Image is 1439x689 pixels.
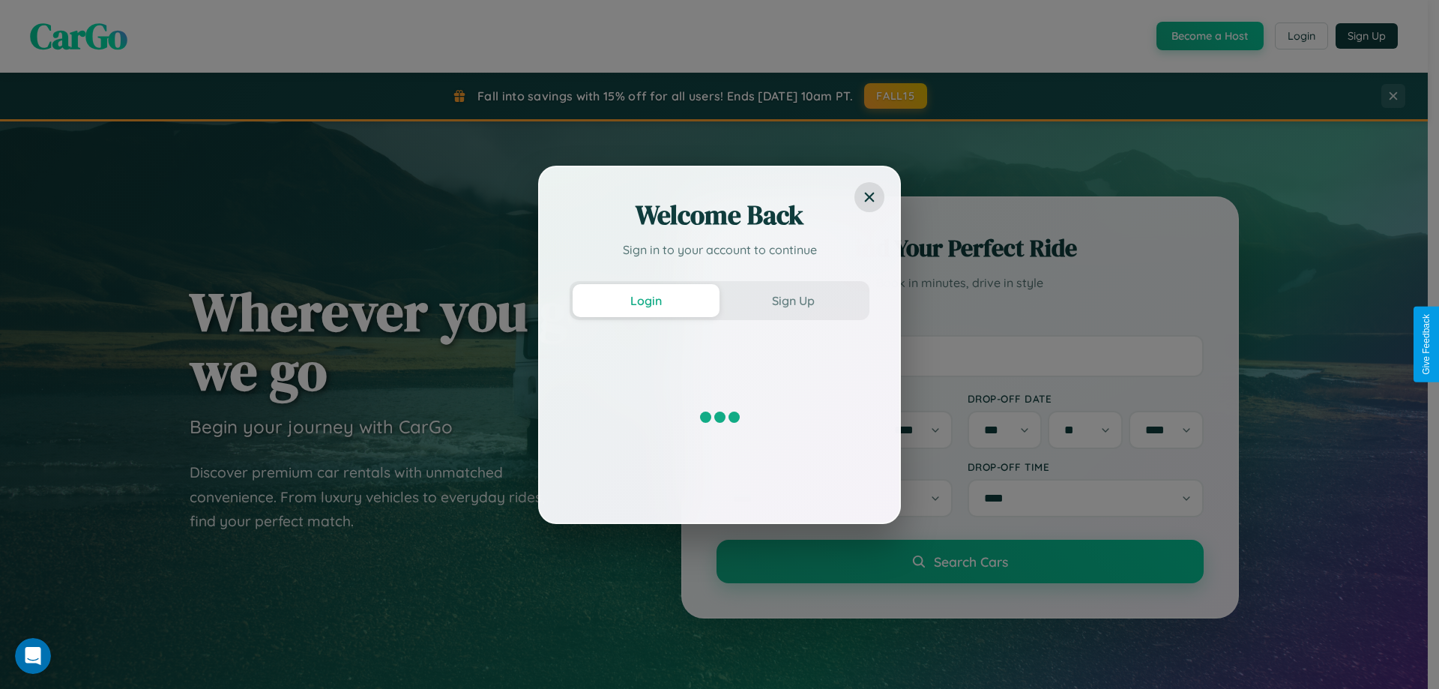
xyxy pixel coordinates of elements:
iframe: Intercom live chat [15,638,51,674]
h2: Welcome Back [570,197,869,233]
button: Sign Up [719,284,866,317]
button: Login [573,284,719,317]
div: Give Feedback [1421,314,1432,375]
p: Sign in to your account to continue [570,241,869,259]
